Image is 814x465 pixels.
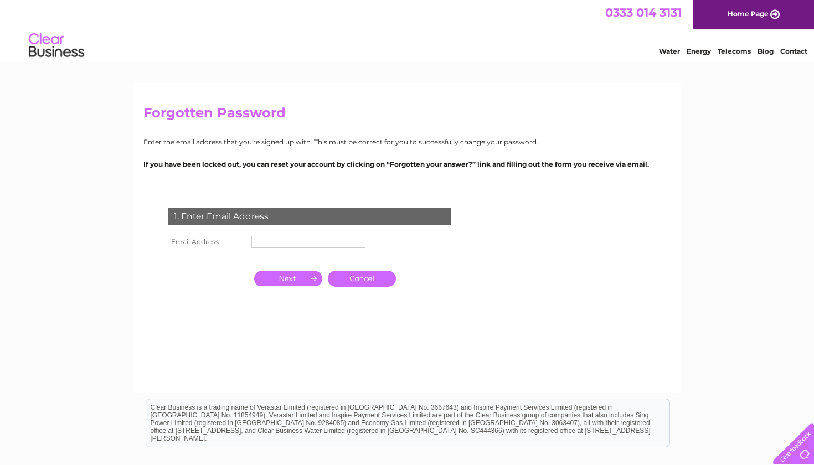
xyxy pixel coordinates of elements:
[659,47,680,55] a: Water
[328,271,396,287] a: Cancel
[143,137,671,147] p: Enter the email address that you're signed up with. This must be correct for you to successfully ...
[687,47,711,55] a: Energy
[168,208,451,225] div: 1. Enter Email Address
[780,47,807,55] a: Contact
[605,6,682,19] a: 0333 014 3131
[143,105,671,126] h2: Forgotten Password
[166,233,249,251] th: Email Address
[28,29,85,63] img: logo.png
[143,159,671,169] p: If you have been locked out, you can reset your account by clicking on “Forgotten your answer?” l...
[718,47,751,55] a: Telecoms
[758,47,774,55] a: Blog
[146,6,669,54] div: Clear Business is a trading name of Verastar Limited (registered in [GEOGRAPHIC_DATA] No. 3667643...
